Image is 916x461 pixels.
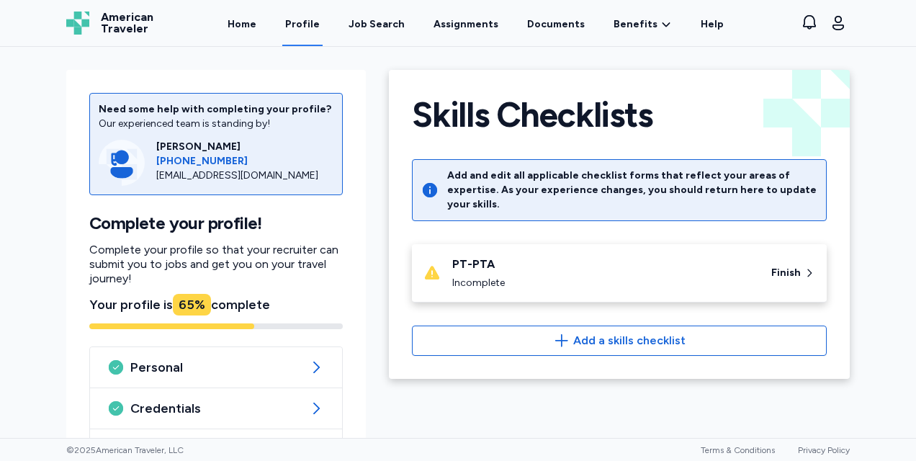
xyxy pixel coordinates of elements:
[173,294,211,315] div: 65 %
[701,445,775,455] a: Terms & Conditions
[89,295,343,315] div: Your profile is complete
[447,169,817,212] div: Add and edit all applicable checklist forms that reflect your areas of expertise. As your experie...
[156,140,333,154] div: [PERSON_NAME]
[156,169,333,183] div: [EMAIL_ADDRESS][DOMAIN_NAME]
[349,17,405,32] div: Job Search
[130,359,302,376] span: Personal
[130,400,302,417] span: Credentials
[798,445,850,455] a: Privacy Policy
[452,276,754,290] div: Incomplete
[101,12,153,35] span: American Traveler
[99,140,145,186] img: Consultant
[99,102,333,117] div: Need some help with completing your profile?
[614,17,657,32] span: Benefits
[412,244,827,303] div: PT-PTAIncompleteFinish
[771,266,801,280] span: Finish
[99,117,333,131] div: Our experienced team is standing by!
[156,154,333,169] a: [PHONE_NUMBER]
[66,444,184,456] span: © 2025 American Traveler, LLC
[412,326,827,356] button: Add a skills checklist
[282,1,323,46] a: Profile
[412,93,652,136] h1: Skills Checklists
[89,212,343,234] h1: Complete your profile!
[66,12,89,35] img: Logo
[452,256,754,273] div: PT-PTA
[89,243,343,286] p: Complete your profile so that your recruiter can submit you to jobs and get you on your travel jo...
[573,332,686,349] span: Add a skills checklist
[614,17,672,32] a: Benefits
